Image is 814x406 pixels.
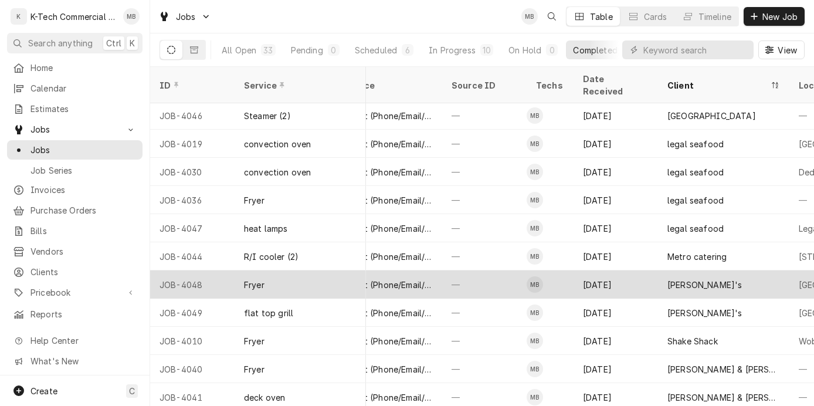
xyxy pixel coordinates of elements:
[442,186,527,214] div: —
[667,307,742,319] div: [PERSON_NAME]'s
[244,335,264,347] div: Fryer
[344,391,433,404] div: Direct (Phone/Email/etc.)
[527,164,543,180] div: MB
[527,192,543,208] div: MB
[744,7,805,26] button: New Job
[527,192,543,208] div: Mehdi Bazidane's Avatar
[527,389,543,405] div: Mehdi Bazidane's Avatar
[7,58,143,77] a: Home
[30,266,137,278] span: Clients
[527,164,543,180] div: Mehdi Bazidane's Avatar
[574,130,658,158] div: [DATE]
[30,62,137,74] span: Home
[7,351,143,371] a: Go to What's New
[574,214,658,242] div: [DATE]
[30,334,135,347] span: Help Center
[667,391,780,404] div: [PERSON_NAME] & [PERSON_NAME]
[7,262,143,282] a: Clients
[150,186,235,214] div: JOB-4036
[30,225,137,237] span: Bills
[758,40,805,59] button: View
[775,44,799,56] span: View
[344,279,433,291] div: Direct (Phone/Email/etc.)
[244,251,299,263] div: R/I cooler (2)
[244,391,285,404] div: deck oven
[150,242,235,270] div: JOB-4044
[244,307,293,319] div: flat top grill
[521,8,538,25] div: MB
[263,44,273,56] div: 33
[150,158,235,186] div: JOB-4030
[291,44,323,56] div: Pending
[30,184,137,196] span: Invoices
[7,140,143,160] a: Jobs
[548,44,555,56] div: 0
[7,99,143,119] a: Estimates
[698,11,731,23] div: Timeline
[30,164,137,177] span: Job Series
[30,245,137,258] span: Vendors
[344,166,433,178] div: Direct (Phone/Email/etc.)
[244,363,264,375] div: Fryer
[483,44,491,56] div: 10
[123,8,140,25] div: Mehdi Bazidane's Avatar
[442,327,527,355] div: —
[7,283,143,302] a: Go to Pricebook
[330,44,337,56] div: 0
[344,110,433,122] div: Direct (Phone/Email/etc.)
[7,242,143,261] a: Vendors
[150,327,235,355] div: JOB-4010
[527,107,543,124] div: Mehdi Bazidane's Avatar
[176,11,196,23] span: Jobs
[123,8,140,25] div: MB
[667,194,724,207] div: legal seafood
[222,44,256,56] div: All Open
[7,221,143,241] a: Bills
[244,79,354,92] div: Service
[667,110,756,122] div: [GEOGRAPHIC_DATA]
[667,335,718,347] div: Shake Shack
[521,8,538,25] div: Mehdi Bazidane's Avatar
[667,166,724,178] div: legal seafood
[527,304,543,321] div: Mehdi Bazidane's Avatar
[574,299,658,327] div: [DATE]
[667,222,724,235] div: legal seafood
[344,335,433,347] div: Direct (Phone/Email/etc.)
[106,37,121,49] span: Ctrl
[527,304,543,321] div: MB
[344,222,433,235] div: Direct (Phone/Email/etc.)
[442,299,527,327] div: —
[442,101,527,130] div: —
[527,333,543,349] div: MB
[527,333,543,349] div: Mehdi Bazidane's Avatar
[30,123,119,136] span: Jobs
[244,166,311,178] div: convection oven
[583,73,646,97] div: Date Received
[150,101,235,130] div: JOB-4046
[30,386,57,396] span: Create
[574,270,658,299] div: [DATE]
[7,304,143,324] a: Reports
[30,103,137,115] span: Estimates
[452,79,515,92] div: Source ID
[442,158,527,186] div: —
[355,44,397,56] div: Scheduled
[30,308,137,320] span: Reports
[30,286,119,299] span: Pricebook
[644,11,667,23] div: Cards
[667,138,724,150] div: legal seafood
[527,361,543,377] div: MB
[574,158,658,186] div: [DATE]
[574,242,658,270] div: [DATE]
[244,222,288,235] div: heat lamps
[404,44,411,56] div: 6
[574,186,658,214] div: [DATE]
[667,363,780,375] div: [PERSON_NAME] & [PERSON_NAME]
[30,355,135,367] span: What's New
[7,180,143,199] a: Invoices
[527,248,543,265] div: Mehdi Bazidane's Avatar
[542,7,561,26] button: Open search
[150,270,235,299] div: JOB-4048
[244,110,291,122] div: Steamer (2)
[574,101,658,130] div: [DATE]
